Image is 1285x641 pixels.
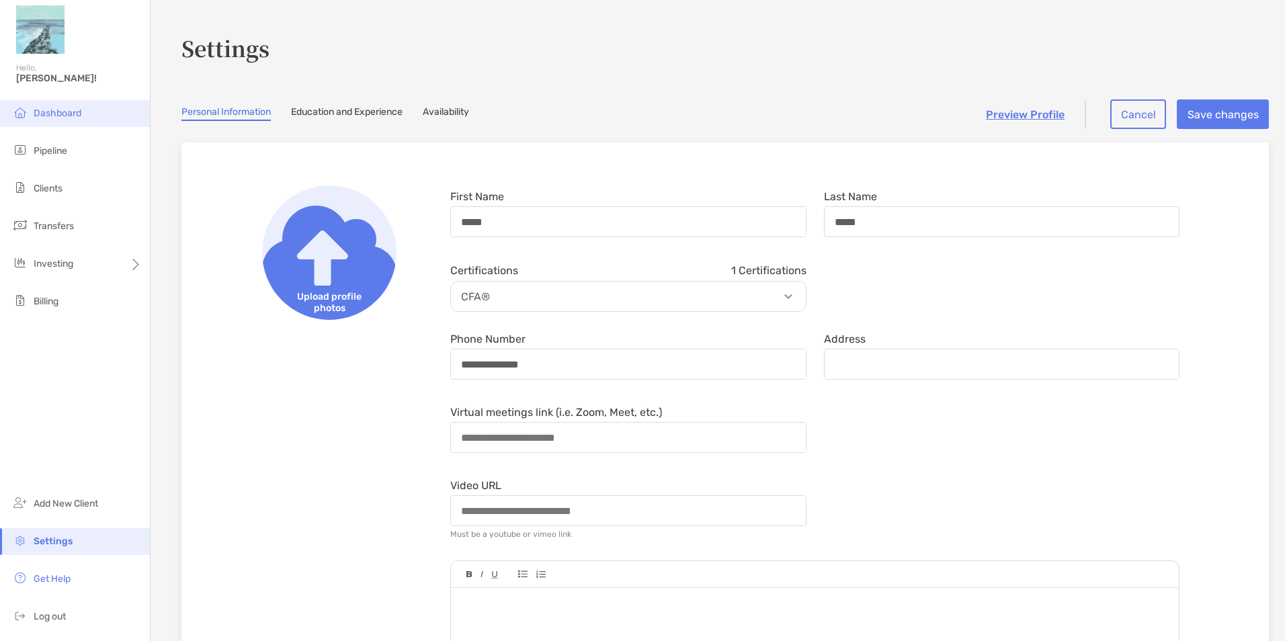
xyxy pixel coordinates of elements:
[12,607,28,624] img: logout icon
[291,106,403,121] a: Education and Experience
[481,571,483,578] img: Editor control icon
[450,191,504,202] label: First Name
[16,73,142,84] span: [PERSON_NAME]!
[423,106,469,121] a: Availability
[12,570,28,586] img: get-help icon
[34,573,71,585] span: Get Help
[1110,99,1166,129] button: Cancel
[34,258,73,269] span: Investing
[12,104,28,120] img: dashboard icon
[34,498,98,509] span: Add New Client
[466,571,472,578] img: Editor control icon
[824,333,866,345] label: Address
[450,529,571,539] div: Must be a youtube or vimeo link
[34,220,74,232] span: Transfers
[34,296,58,307] span: Billing
[450,480,501,491] label: Video URL
[450,264,806,277] div: Certifications
[34,183,63,194] span: Clients
[450,407,662,418] label: Virtual meetings link (i.e. Zoom, Meet, etc.)
[986,108,1065,121] a: Preview Profile
[12,179,28,196] img: clients icon
[262,185,397,320] img: Upload profile
[12,495,28,511] img: add_new_client icon
[12,532,28,548] img: settings icon
[731,264,806,277] span: 1 Certifications
[518,570,528,578] img: Editor control icon
[34,145,67,157] span: Pipeline
[262,286,397,320] span: Upload profile photos
[34,108,81,119] span: Dashboard
[491,571,498,579] img: Editor control icon
[1177,99,1269,129] button: Save changes
[824,191,877,202] label: Last Name
[34,536,73,547] span: Settings
[181,106,271,121] a: Personal Information
[12,292,28,308] img: billing icon
[12,142,28,158] img: pipeline icon
[536,570,546,579] img: Editor control icon
[12,217,28,233] img: transfers icon
[450,333,526,345] label: Phone Number
[34,611,66,622] span: Log out
[181,32,1269,63] h3: Settings
[12,255,28,271] img: investing icon
[454,288,809,305] p: CFA®
[16,5,65,54] img: Zoe Logo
